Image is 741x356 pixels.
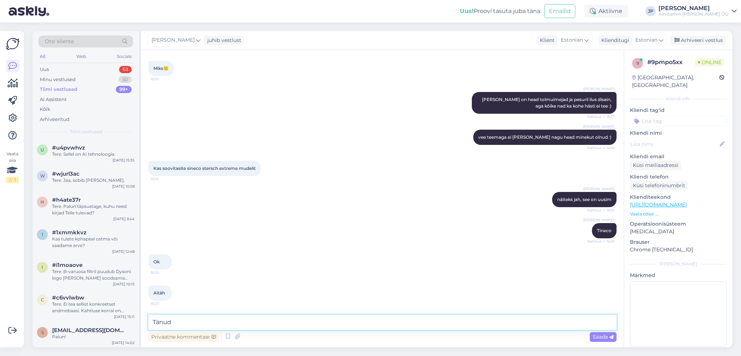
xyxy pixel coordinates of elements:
span: Kas soovitasite sineco stersch extreme mudelit [153,166,256,171]
span: Estonian [635,36,657,44]
p: Brauser [630,238,727,246]
div: Klienditugi [598,37,629,44]
div: Vaata siia [6,151,19,183]
div: 50 [119,76,132,83]
span: Nähtud ✓ 16:19 [587,239,614,244]
div: JP [645,6,656,16]
div: [DATE] 10:15 [113,281,135,287]
div: Küsi telefoninumbrit [630,181,688,190]
input: Lisa tag [630,116,727,126]
button: Emailid [544,4,575,18]
span: c [41,297,44,302]
span: #h4ate37r [52,197,81,203]
textarea: Tänud [148,315,617,330]
div: Palun! [52,334,135,340]
p: Kliendi email [630,153,727,160]
div: Küsi meiliaadressi [630,160,681,170]
p: Vaata edasi ... [630,211,727,217]
div: Tere. Sellel on AI tehnoloogia. [52,151,135,158]
div: Arhiveeri vestlus [670,35,726,45]
img: Askly Logo [6,37,20,51]
span: Nähtud ✓ 16:18 [587,145,614,151]
div: 2 / 3 [6,177,19,183]
div: Airvitamin [PERSON_NAME] OÜ [659,11,729,17]
a: [PERSON_NAME]Airvitamin [PERSON_NAME] OÜ [659,5,737,17]
span: #i1moaove [52,262,82,268]
span: h [41,199,44,205]
div: [DATE] 9:44 [113,216,135,222]
span: Saada [593,334,614,340]
span: i [42,264,43,270]
div: Aktiivne [584,5,628,18]
div: Socials [115,52,133,61]
div: [DATE] 15:11 [114,314,135,319]
p: Kliendi nimi [630,129,727,137]
span: [PERSON_NAME] [583,86,614,92]
div: Klient [537,37,555,44]
div: Minu vestlused [40,76,76,83]
span: u [41,147,44,152]
div: [PERSON_NAME] [630,261,727,267]
span: näiteks jah, see on uusim [557,197,611,202]
span: Miks🙂 [153,66,169,71]
div: All [38,52,47,61]
div: AI Assistent [40,96,67,103]
p: [MEDICAL_DATA] [630,228,727,235]
div: [DATE] 12:48 [112,249,135,254]
div: Kõik [40,106,50,113]
p: Märkmed [630,272,727,279]
div: 99+ [116,86,132,93]
div: juhib vestlust [204,37,241,44]
span: 9 [636,60,639,66]
span: s [41,330,44,335]
span: [PERSON_NAME] [583,124,614,129]
div: Arhiveeritud [40,116,69,123]
div: Uus [40,66,49,73]
p: Klienditeekond [630,193,727,201]
div: # 9pmpo5xx [647,58,695,67]
span: sanderlaas37@gmail.com [52,327,127,334]
p: Chrome [TECHNICAL_ID] [630,246,727,254]
div: Web [75,52,88,61]
span: vee teemaga ei [PERSON_NAME] nagu head minekut olnud :) [478,134,611,140]
span: #u4pvwhvz [52,145,85,151]
div: Tere. Jaa, sobib [PERSON_NAME]. [52,177,135,184]
div: 63 [119,66,132,73]
p: Kliendi telefon [630,173,727,181]
div: Tiimi vestlused [40,86,77,93]
div: [PERSON_NAME] [659,5,729,11]
div: Proovi tasuta juba täna: [460,7,541,16]
span: Tineco [597,228,611,233]
span: Nähtud ✓ 16:17 [587,114,614,120]
span: 16:19 [151,176,178,182]
span: 16:16 [151,76,178,82]
span: #1xmmkkvz [52,229,86,236]
div: Tere. Palun täpsustage, kuhu need kirjad Teile tulevad? [52,203,135,216]
span: 1 [42,232,43,237]
span: Ok [153,259,160,264]
div: Tere. B-varuosa filtril puudub Dysoni logo [PERSON_NAME] soodsama hinnaga. [52,268,135,281]
div: Tere. Ei tea sellist konkreetset andmebaasi. Kahtluse korral on võimalik võrrelda originaaltootega. [52,301,135,314]
div: Privaatne kommentaar [148,332,219,342]
span: [PERSON_NAME] on head tolmuimejad ja pesuril ilus disain, aga kõike nad ka kohe hästi ei tee :) [482,97,613,109]
span: [PERSON_NAME] [583,217,614,223]
div: [DATE] 10:58 [112,184,135,189]
span: 16:20 [151,301,178,306]
div: Kas tulete kohapeal ostma või saadame arve? [52,236,135,249]
span: Otsi kliente [45,38,74,45]
span: [PERSON_NAME] [152,36,195,44]
span: Tiimi vestlused [70,129,102,135]
span: [PERSON_NAME] [583,186,614,192]
span: Aitäh [153,290,165,296]
div: [GEOGRAPHIC_DATA], [GEOGRAPHIC_DATA] [632,74,719,89]
span: #c6vvlwbw [52,294,84,301]
div: [DATE] 14:02 [112,340,135,345]
span: 16:20 [151,270,178,275]
b: Uus! [460,8,474,14]
p: Operatsioonisüsteem [630,220,727,228]
input: Lisa nimi [630,140,718,148]
a: [URL][DOMAIN_NAME] [630,201,687,208]
span: w [40,173,45,179]
div: Kliendi info [630,96,727,102]
p: Kliendi tag'id [630,106,727,114]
